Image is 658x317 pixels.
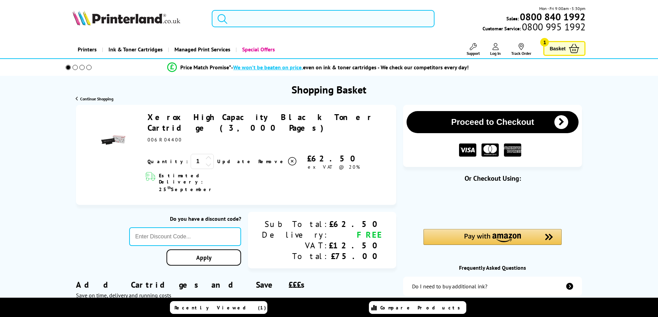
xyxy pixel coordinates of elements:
a: Basket 1 [543,41,585,56]
a: Support [467,43,480,56]
span: Continue Shopping [80,96,113,101]
a: Track Order [511,43,531,56]
div: Sub Total: [262,219,329,229]
input: Enter Discount Code... [129,227,241,246]
img: MASTER CARD [481,143,499,157]
img: American Express [504,143,521,157]
a: Printerland Logo [73,10,203,27]
div: £75.00 [329,251,382,261]
div: Add Cartridges and Save £££s [76,269,396,309]
span: Basket [550,44,565,53]
span: Price Match Promise* [180,64,231,71]
li: modal_Promise [56,61,580,73]
span: Compare Products [380,305,464,311]
span: Ink & Toner Cartridges [108,41,163,58]
div: Total: [262,251,329,261]
a: Ink & Toner Cartridges [102,41,168,58]
span: Estimated Delivery: 25 September [159,172,244,192]
span: Remove [258,158,286,165]
b: 0800 840 1992 [520,10,585,23]
img: VISA [459,143,476,157]
a: Printers [73,41,102,58]
a: Managed Print Services [168,41,236,58]
span: Recently Viewed (1) [174,305,266,311]
span: Sales: [506,15,519,22]
h1: Shopping Basket [292,83,366,96]
span: Mon - Fri 9:00am - 5:30pm [539,5,585,12]
a: Apply [166,249,241,266]
div: £62.50 [329,219,382,229]
a: Update [217,158,253,165]
span: Support [467,51,480,56]
img: Printerland Logo [73,10,180,26]
a: Continue Shopping [76,96,113,101]
a: 0800 840 1992 [519,13,585,20]
a: Compare Products [369,301,466,314]
button: Proceed to Checkout [407,111,579,133]
a: additional-ink [403,277,582,296]
div: VAT: [262,240,329,251]
span: Log In [490,51,501,56]
span: 0800 995 1992 [521,23,585,30]
span: 1 [540,38,549,47]
a: Special Offers [236,41,280,58]
iframe: PayPal [423,194,562,209]
span: We won’t be beaten on price, [233,64,303,71]
img: Xerox High Capacity Black Toner Cartridge (3,000 Pages) [101,128,125,152]
div: £12.50 [329,240,382,251]
div: Do I need to buy additional ink? [412,283,487,290]
a: Xerox High Capacity Black Toner Cartridge (3,000 Pages) [147,112,373,133]
span: Customer Service: [483,23,585,32]
div: Save on time, delivery and running costs [76,292,396,299]
a: Delete item from your basket [258,156,297,167]
div: Frequently Asked Questions [403,264,582,271]
a: Log In [490,43,501,56]
div: - even on ink & toner cartridges - We check our competitors every day! [231,64,469,71]
span: 006R04400 [147,137,182,143]
div: £62.50 [297,153,370,164]
div: Or Checkout Using: [403,174,582,183]
div: Do you have a discount code? [129,215,241,222]
div: FREE [329,229,382,240]
div: Amazon Pay - Use your Amazon account [423,229,562,253]
span: ex VAT @ 20% [308,164,360,170]
sup: th [168,185,171,190]
span: Quantity: [147,158,188,165]
a: Recently Viewed (1) [170,301,267,314]
div: Delivery: [262,229,329,240]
